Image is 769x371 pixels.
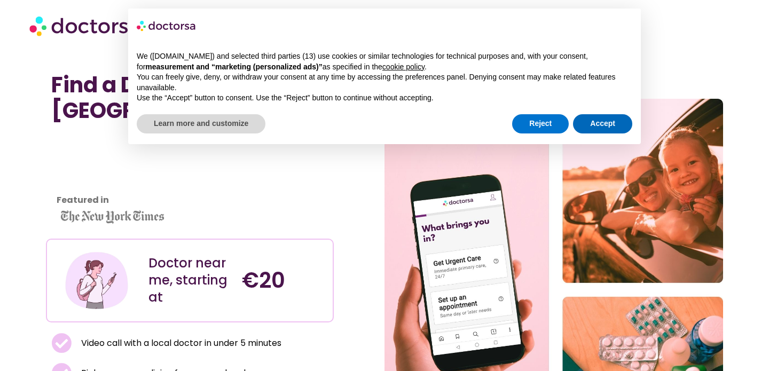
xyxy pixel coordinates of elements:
[137,93,632,104] p: Use the “Accept” button to consent. Use the “Reject” button to continue without accepting.
[137,51,632,72] p: We ([DOMAIN_NAME]) and selected third parties (13) use cookies or similar technologies for techni...
[573,114,632,133] button: Accept
[512,114,569,133] button: Reject
[57,194,109,206] strong: Featured in
[382,62,425,71] a: cookie policy
[145,62,322,71] strong: measurement and “marketing (personalized ads)”
[64,248,130,314] img: Illustration depicting a young woman in a casual outfit, engaged with her smartphone. She has a p...
[242,267,325,293] h4: €20
[137,114,265,133] button: Learn more and customize
[137,72,632,93] p: You can freely give, deny, or withdraw your consent at any time by accessing the preferences pane...
[79,336,281,351] span: Video call with a local doctor in under 5 minutes
[148,255,231,306] div: Doctor near me, starting at
[51,134,147,214] iframe: Customer reviews powered by Trustpilot
[51,72,328,123] h1: Find a Doctor Near Me in [GEOGRAPHIC_DATA]
[137,17,197,34] img: logo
